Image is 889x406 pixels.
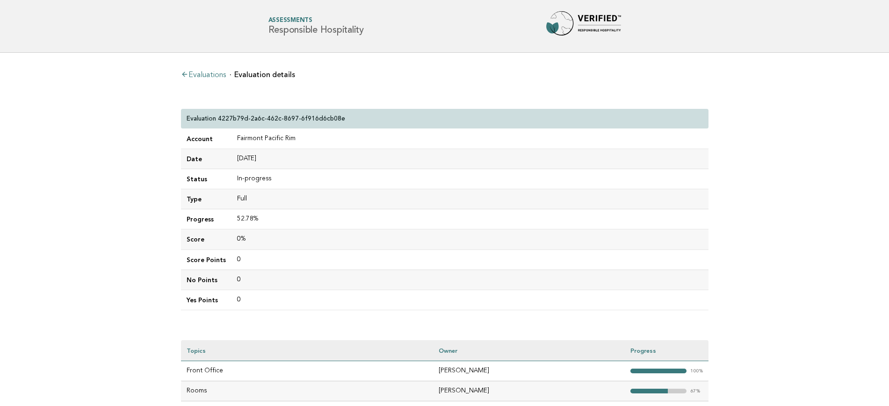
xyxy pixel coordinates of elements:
[181,340,434,361] th: Topics
[231,209,708,229] td: 52.78%
[625,340,708,361] th: Progress
[181,249,231,270] td: Score Points
[187,114,345,123] p: Evaluation 4227b79d-2a6c-462c-8697-6f916d6cb08e
[231,290,708,310] td: 0
[433,361,624,381] td: [PERSON_NAME]
[231,189,708,209] td: Full
[630,369,687,374] strong: ">
[181,229,231,249] td: Score
[231,270,708,290] td: 0
[231,249,708,270] td: 0
[231,129,708,149] td: Fairmont Pacific Rim
[181,270,231,290] td: No Points
[181,189,231,209] td: Type
[231,229,708,249] td: 0%
[181,361,434,381] td: Front Office
[230,71,295,78] li: Evaluation details
[181,169,231,189] td: Status
[690,369,703,374] em: 100%
[231,149,708,169] td: [DATE]
[181,129,231,149] td: Account
[181,290,231,310] td: Yes Points
[181,71,226,79] a: Evaluations
[181,149,231,169] td: Date
[433,340,624,361] th: Owner
[268,18,364,35] h1: Responsible Hospitality
[268,18,364,24] span: Assessments
[630,389,668,394] strong: ">
[181,209,231,229] td: Progress
[546,11,621,41] img: Forbes Travel Guide
[690,389,700,394] em: 67%
[231,169,708,189] td: In-progress
[433,381,624,401] td: [PERSON_NAME]
[181,381,434,401] td: Rooms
